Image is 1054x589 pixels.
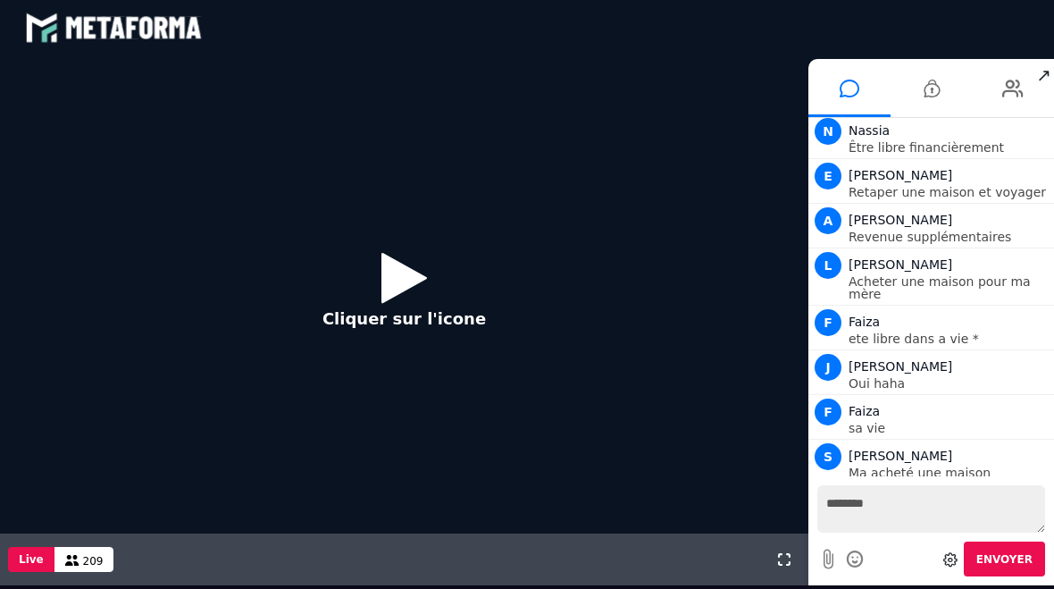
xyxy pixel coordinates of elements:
[849,189,1050,202] p: Retaper une maison et voyager
[849,261,952,275] span: [PERSON_NAME]
[849,234,1050,247] p: Revenue supplémentaires
[83,559,104,571] span: 209
[849,381,1050,393] p: Oui haha
[849,279,1050,304] p: Acheter une maison pour ma mère
[849,363,952,377] span: [PERSON_NAME]
[976,557,1033,569] span: Envoyer
[322,310,486,334] p: Cliquer sur l'icone
[849,318,880,332] span: Faiza
[815,122,841,148] span: N
[815,211,841,238] span: A
[849,127,890,141] span: Nassia
[815,166,841,193] span: E
[815,313,841,340] span: F
[964,545,1045,580] button: Envoyer
[815,256,841,282] span: L
[849,145,1050,157] p: Être libre financièrement
[815,447,841,474] span: S
[849,216,952,231] span: [PERSON_NAME]
[305,242,504,358] button: Cliquer sur l'icone
[8,551,54,576] button: Live
[849,408,880,422] span: Faiza
[815,358,841,384] span: J
[849,172,952,186] span: [PERSON_NAME]
[849,470,1050,483] p: Ma acheté une maison
[849,336,1050,349] p: ete libre dans a vie *
[815,402,841,429] span: F
[849,425,1050,438] p: sa vie
[1033,63,1054,95] span: ↗
[849,452,952,467] span: [PERSON_NAME]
